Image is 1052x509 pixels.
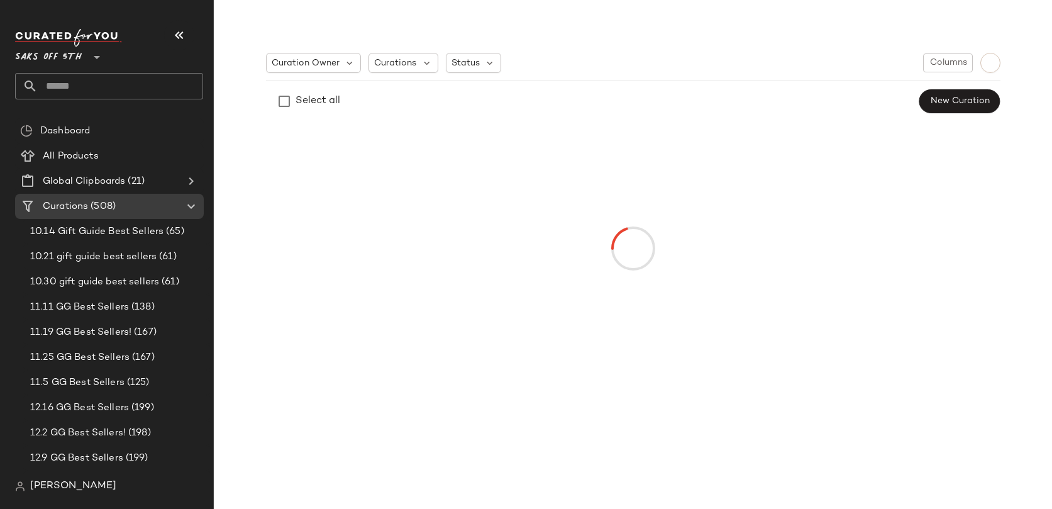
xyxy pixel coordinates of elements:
span: (199) [129,401,154,415]
span: 11.19 GG Best Sellers! [30,325,131,340]
span: (167) [131,325,157,340]
span: (61) [157,250,177,264]
span: Global Clipboards [43,174,125,189]
img: svg%3e [15,481,25,491]
span: Status [451,57,480,70]
div: Select all [296,94,340,109]
button: New Curation [919,89,1000,113]
span: Curations [374,57,416,70]
span: (65) [163,225,184,239]
span: Columns [929,58,966,68]
span: (508) [88,199,116,214]
span: (61) [159,275,179,289]
span: (125) [125,376,150,390]
span: 12.9 GG Best Sellers [30,451,123,466]
span: (21) [125,174,145,189]
img: svg%3e [20,125,33,137]
span: 10.21 gift guide best sellers [30,250,157,264]
span: 12.2 GG Best Sellers! [30,426,126,440]
span: 11.11 GG Best Sellers [30,300,129,315]
span: 10.30 gift guide best sellers [30,275,159,289]
span: Dashboard [40,124,90,138]
span: [PERSON_NAME] [30,479,116,494]
span: 10.14 Gift Guide Best Sellers [30,225,163,239]
span: Curations [43,199,88,214]
span: 12.16 GG Best Sellers [30,401,129,415]
span: Saks OFF 5TH [15,43,82,65]
span: (199) [123,451,148,466]
span: New Curation [929,96,989,106]
span: (167) [130,350,155,365]
span: (138) [129,300,155,315]
img: cfy_white_logo.C9jOOHJF.svg [15,29,122,47]
span: Curation Owner [272,57,340,70]
button: Columns [923,53,972,72]
span: 11.5 GG Best Sellers [30,376,125,390]
span: 11.25 GG Best Sellers [30,350,130,365]
span: (198) [126,426,151,440]
span: All Products [43,149,99,164]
